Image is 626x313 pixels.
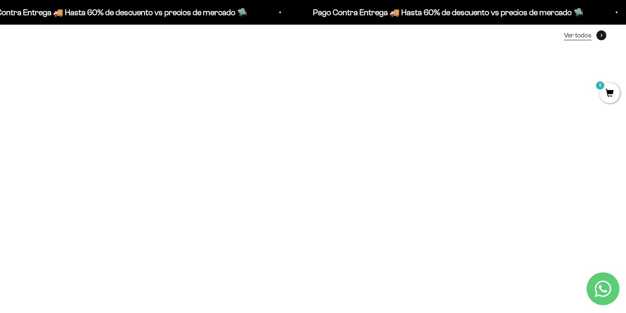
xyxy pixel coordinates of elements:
[313,6,583,19] p: Pago Contra Entrega 🚚 Hasta 60% de descuento vs precios de mercado 🛸
[564,30,591,41] span: Ver todos
[595,81,605,90] mark: 0
[599,89,620,98] a: 0
[564,30,606,41] a: Ver todos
